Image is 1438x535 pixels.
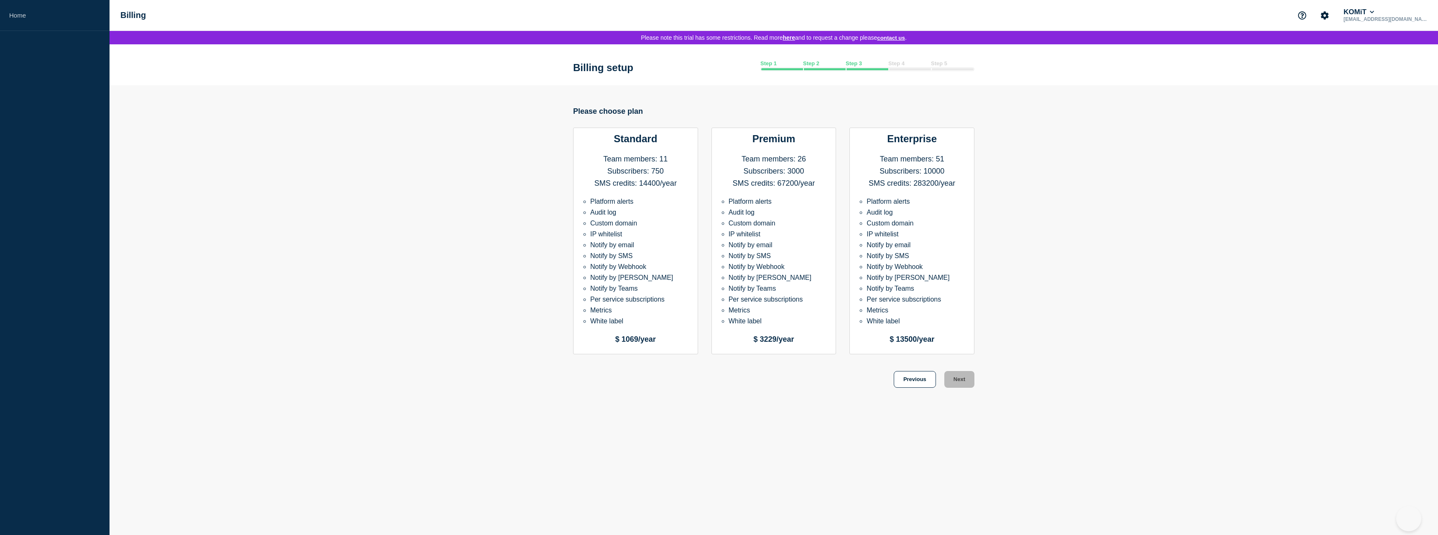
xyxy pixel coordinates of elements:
li: Notify by Webhook [590,263,689,271]
li: IP whitelist [729,230,828,238]
li: Notify by Teams [729,285,828,292]
li: SMS credits: 67200 [720,179,828,188]
li: Subscribers: 750 [582,167,689,176]
li: Notify by Teams [867,285,966,292]
li: Custom domain [729,220,828,227]
li: Metrics [729,307,828,314]
li: Notify by SMS [729,252,828,260]
li: Notify by email [590,241,689,249]
button: KOMiT [1342,8,1376,16]
li: Team members: 11 [582,155,689,164]
p: $ 13500/year [858,335,966,344]
span: /year [798,179,815,187]
li: Per service subscriptions [867,296,966,303]
li: Notify by Teams [590,285,689,292]
li: Notify by [PERSON_NAME] [590,274,689,282]
h1: Billing [120,10,146,20]
li: Per service subscriptions [590,296,689,303]
li: Notify by [PERSON_NAME] [867,274,966,282]
li: Notify by Webhook [729,263,828,271]
li: Notify by email [729,241,828,249]
li: White label [729,317,828,325]
li: Audit log [729,209,828,216]
p: $ 1069/year [582,335,689,344]
li: Audit log [590,209,689,216]
div: Step 5 [931,60,973,67]
button: Support [1293,7,1311,24]
li: Notify by SMS [867,252,966,260]
li: Team members: 51 [858,155,966,164]
li: IP whitelist [867,230,966,238]
li: Per service subscriptions [729,296,828,303]
button: Next [944,371,974,388]
li: Notify by [PERSON_NAME] [729,274,828,282]
li: Notify by Webhook [867,263,966,271]
div: Step 1 [760,60,802,67]
li: Team members: 26 [720,155,828,164]
li: Custom domain [867,220,966,227]
li: Subscribers: 10000 [858,167,966,176]
h3: Premium [720,133,828,145]
li: Custom domain [590,220,689,227]
button: Account settings [1316,7,1333,24]
li: Audit log [867,209,966,216]
li: Platform alerts [590,198,689,205]
li: Notify by email [867,241,966,249]
p: [EMAIL_ADDRESS][DOMAIN_NAME] [1342,16,1429,22]
li: Metrics [867,307,966,314]
button: Contact us [877,35,905,41]
li: Platform alerts [867,198,966,205]
li: Platform alerts [729,198,828,205]
li: IP whitelist [590,230,689,238]
button: Previous [894,371,936,388]
div: Step 4 [888,60,930,67]
li: Notify by SMS [590,252,689,260]
li: Subscribers: 3000 [720,167,828,176]
h1: Billing setup [573,62,633,74]
div: Step 3 [846,60,887,67]
li: White label [867,317,966,325]
h3: Enterprise [858,133,966,145]
li: Metrics [590,307,689,314]
div: Step 2 [803,60,845,67]
li: SMS credits: 283200 [858,179,966,188]
iframe: Help Scout Beacon - Open [1396,506,1421,531]
span: /year [660,179,677,187]
h3: Standard [582,133,689,145]
p: $ 3229/year [720,335,828,344]
h2: Please choose plan [573,107,643,116]
li: SMS credits: 14400 [582,179,689,188]
a: here [783,34,795,41]
span: /year [938,179,955,187]
li: White label [590,317,689,325]
div: Please note this trial has some restrictions. Read more and to request a change please . [110,31,1438,44]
